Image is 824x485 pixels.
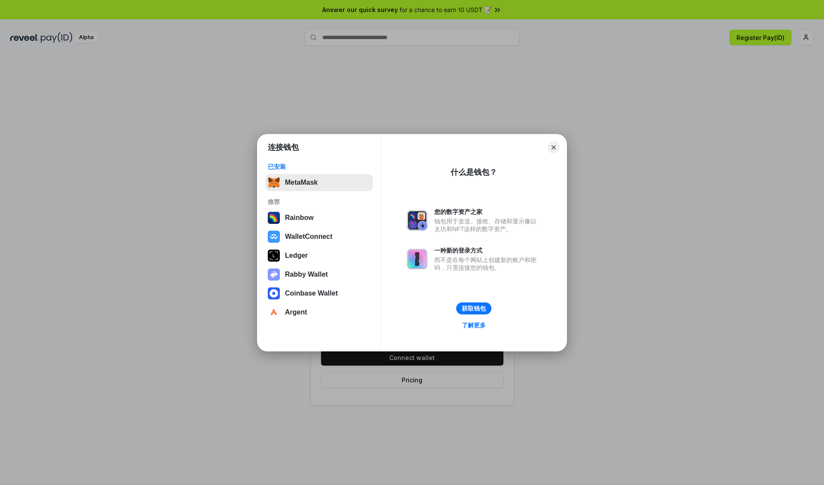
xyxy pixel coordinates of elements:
[268,212,280,224] img: svg+xml,%3Csvg%20width%3D%22120%22%20height%3D%22120%22%20viewBox%3D%220%200%20120%20120%22%20fil...
[456,302,491,314] button: 获取钱包
[268,231,280,243] img: svg+xml,%3Csvg%20width%3D%2228%22%20height%3D%2228%22%20viewBox%3D%220%200%2028%2028%22%20fill%3D...
[285,271,328,278] div: Rabby Wallet
[268,198,370,206] div: 推荐
[268,306,280,318] img: svg+xml,%3Csvg%20width%3D%2228%22%20height%3D%2228%22%20viewBox%3D%220%200%2028%2028%22%20fill%3D...
[265,228,373,245] button: WalletConnect
[268,250,280,262] img: svg+xml,%3Csvg%20xmlns%3D%22http%3A%2F%2Fwww.w3.org%2F2000%2Fsvg%22%20width%3D%2228%22%20height%3...
[265,304,373,321] button: Argent
[268,163,370,171] div: 已安装
[462,305,486,312] div: 获取钱包
[268,142,299,153] h1: 连接钱包
[268,287,280,299] img: svg+xml,%3Csvg%20width%3D%2228%22%20height%3D%2228%22%20viewBox%3D%220%200%2028%2028%22%20fill%3D...
[268,177,280,189] img: svg+xml,%3Csvg%20fill%3D%22none%22%20height%3D%2233%22%20viewBox%3D%220%200%2035%2033%22%20width%...
[434,247,541,254] div: 一种新的登录方式
[548,141,560,153] button: Close
[434,217,541,233] div: 钱包用于发送、接收、存储和显示像以太坊和NFT这样的数字资产。
[451,167,497,177] div: 什么是钱包？
[285,214,314,222] div: Rainbow
[434,256,541,271] div: 而不是在每个网站上创建新的账户和密码，只需连接您的钱包。
[265,209,373,226] button: Rainbow
[265,247,373,264] button: Ledger
[407,210,427,231] img: svg+xml,%3Csvg%20xmlns%3D%22http%3A%2F%2Fwww.w3.org%2F2000%2Fsvg%22%20fill%3D%22none%22%20viewBox...
[285,233,333,241] div: WalletConnect
[285,179,318,186] div: MetaMask
[285,290,338,297] div: Coinbase Wallet
[268,268,280,281] img: svg+xml,%3Csvg%20xmlns%3D%22http%3A%2F%2Fwww.w3.org%2F2000%2Fsvg%22%20fill%3D%22none%22%20viewBox...
[457,320,491,331] a: 了解更多
[265,266,373,283] button: Rabby Wallet
[285,252,308,259] div: Ledger
[285,308,307,316] div: Argent
[265,174,373,191] button: MetaMask
[434,208,541,216] div: 您的数字资产之家
[462,321,486,329] div: 了解更多
[407,249,427,269] img: svg+xml,%3Csvg%20xmlns%3D%22http%3A%2F%2Fwww.w3.org%2F2000%2Fsvg%22%20fill%3D%22none%22%20viewBox...
[265,285,373,302] button: Coinbase Wallet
